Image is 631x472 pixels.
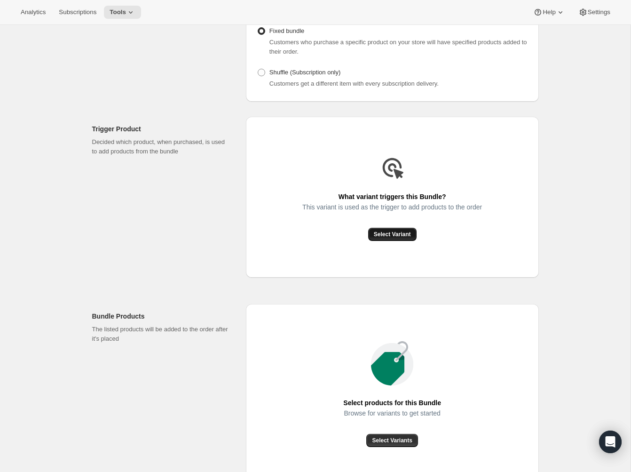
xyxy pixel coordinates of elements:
span: This variant is used as the trigger to add products to the order [302,200,482,214]
button: Select Variant [368,228,417,241]
span: Subscriptions [59,8,96,16]
p: Decided which product, when purchased, is used to add products from the bundle [92,137,231,156]
span: Customers get a different item with every subscription delivery. [269,80,439,87]
button: Settings [573,6,616,19]
span: Shuffle (Subscription only) [269,69,341,76]
button: Analytics [15,6,51,19]
span: Select products for this Bundle [343,396,441,409]
span: Settings [588,8,610,16]
span: Fixed bundle [269,27,304,34]
span: What variant triggers this Bundle? [339,190,446,203]
span: Help [543,8,555,16]
span: Select Variant [374,231,411,238]
span: Browse for variants to get started [344,407,440,420]
p: The listed products will be added to the order after it's placed [92,325,231,344]
button: Select Variants [366,434,418,447]
div: Open Intercom Messenger [599,431,622,453]
span: Customers who purchase a specific product on your store will have specified products added to the... [269,39,527,55]
h2: Bundle Products [92,312,231,321]
span: Select Variants [372,437,412,444]
h2: Trigger Product [92,124,231,134]
button: Tools [104,6,141,19]
button: Help [528,6,570,19]
span: Tools [110,8,126,16]
span: Analytics [21,8,46,16]
button: Subscriptions [53,6,102,19]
